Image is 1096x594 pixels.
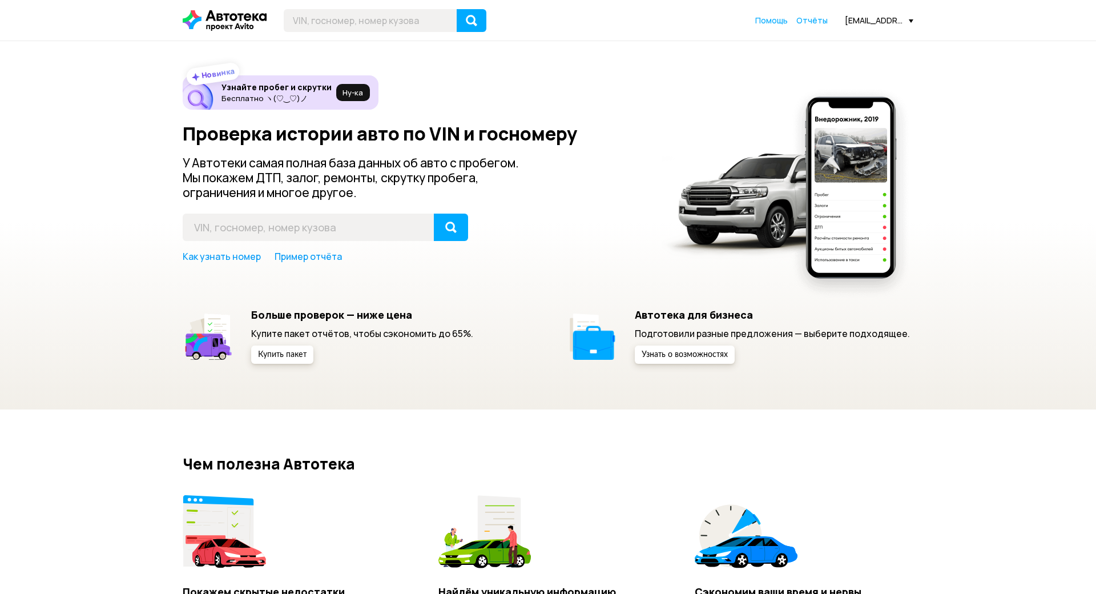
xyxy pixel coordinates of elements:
p: Купите пакет отчётов, чтобы сэкономить до 65%. [251,327,473,340]
input: VIN, госномер, номер кузова [284,9,457,32]
h6: Узнайте пробег и скрутки [221,82,332,93]
button: Купить пакет [251,346,313,364]
a: Помощь [755,15,788,26]
a: Отчёты [796,15,828,26]
a: Как узнать номер [183,250,261,263]
p: Бесплатно ヽ(♡‿♡)ノ [221,94,332,103]
span: Узнать о возможностях [642,351,728,359]
div: [EMAIL_ADDRESS][DOMAIN_NAME] [845,15,913,26]
h5: Больше проверок — ниже цена [251,308,473,321]
a: Пример отчёта [275,250,342,263]
p: У Автотеки самая полная база данных об авто с пробегом. Мы покажем ДТП, залог, ремонты, скрутку п... [183,155,538,200]
h1: Проверка истории авто по VIN и госномеру [183,123,647,144]
button: Узнать о возможностях [635,346,735,364]
h2: Чем полезна Автотека [183,455,913,472]
p: Подготовили разные предложения — выберите подходящее. [635,327,910,340]
strong: Новинка [201,66,236,81]
input: VIN, госномер, номер кузова [183,214,434,241]
span: Купить пакет [258,351,307,359]
span: Ну‑ка [342,88,363,97]
h5: Автотека для бизнеса [635,308,910,321]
